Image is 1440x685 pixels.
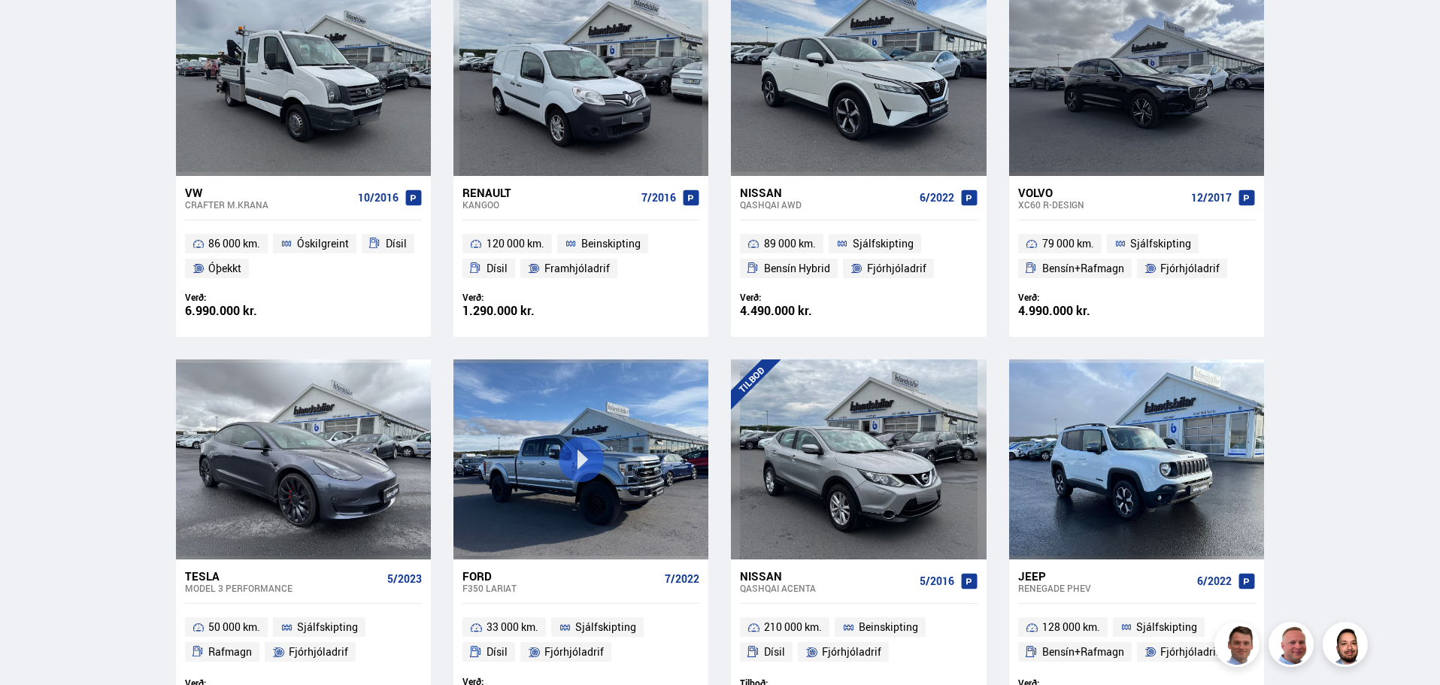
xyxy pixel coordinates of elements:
span: 120 000 km. [487,235,544,253]
span: Beinskipting [581,235,641,253]
span: 79 000 km. [1042,235,1094,253]
span: Sjálfskipting [1130,235,1191,253]
img: nhp88E3Fdnt1Opn2.png [1325,624,1370,669]
div: VW [185,186,352,199]
a: Renault Kangoo 7/2016 120 000 km. Beinskipting Dísil Framhjóladrif Verð: 1.290.000 kr. [453,176,708,337]
span: Fjórhjóladrif [822,643,881,661]
div: Volvo [1018,186,1185,199]
span: Fjórhjóladrif [1160,259,1220,277]
div: Verð: [740,292,859,303]
span: Fjórhjóladrif [544,643,604,661]
div: Renegade PHEV [1018,583,1191,593]
span: Óskilgreint [297,235,349,253]
span: Framhjóladrif [544,259,610,277]
div: Verð: [185,292,304,303]
span: 12/2017 [1191,192,1232,204]
span: Rafmagn [208,643,252,661]
img: FbJEzSuNWCJXmdc-.webp [1217,624,1262,669]
span: 6/2022 [920,192,954,204]
span: 33 000 km. [487,618,538,636]
div: Renault [462,186,635,199]
span: Sjálfskipting [575,618,636,636]
span: Dísil [487,643,508,661]
div: Nissan [740,569,913,583]
span: Óþekkt [208,259,241,277]
img: siFngHWaQ9KaOqBr.png [1271,624,1316,669]
span: 210 000 km. [764,618,822,636]
a: Nissan Qashqai AWD 6/2022 89 000 km. Sjálfskipting Bensín Hybrid Fjórhjóladrif Verð: 4.490.000 kr. [731,176,986,337]
span: 10/2016 [358,192,399,204]
span: 89 000 km. [764,235,816,253]
div: 1.290.000 kr. [462,305,581,317]
div: Jeep [1018,569,1191,583]
span: Bensín+Rafmagn [1042,259,1124,277]
span: Dísil [764,643,785,661]
div: Nissan [740,186,913,199]
div: F350 LARIAT [462,583,659,593]
div: 6.990.000 kr. [185,305,304,317]
div: XC60 R-DESIGN [1018,199,1185,210]
button: Open LiveChat chat widget [12,6,57,51]
a: Volvo XC60 R-DESIGN 12/2017 79 000 km. Sjálfskipting Bensín+Rafmagn Fjórhjóladrif Verð: 4.990.000... [1009,176,1264,337]
div: Tesla [185,569,381,583]
span: Fjórhjóladrif [867,259,926,277]
span: Dísil [487,259,508,277]
span: 50 000 km. [208,618,260,636]
span: 5/2016 [920,575,954,587]
span: 86 000 km. [208,235,260,253]
a: VW Crafter M.KRANA 10/2016 86 000 km. Óskilgreint Dísil Óþekkt Verð: 6.990.000 kr. [176,176,431,337]
div: 4.990.000 kr. [1018,305,1137,317]
div: Ford [462,569,659,583]
div: Model 3 PERFORMANCE [185,583,381,593]
span: Bensín+Rafmagn [1042,643,1124,661]
span: 7/2016 [641,192,676,204]
span: 5/2023 [387,573,422,585]
span: 6/2022 [1197,575,1232,587]
span: Sjálfskipting [1136,618,1197,636]
div: Qashqai AWD [740,199,913,210]
div: Verð: [1018,292,1137,303]
span: Sjálfskipting [297,618,358,636]
div: Kangoo [462,199,635,210]
span: Dísil [386,235,407,253]
div: Verð: [462,292,581,303]
div: Qashqai ACENTA [740,583,913,593]
span: 7/2022 [665,573,699,585]
span: Bensín Hybrid [764,259,830,277]
div: Crafter M.KRANA [185,199,352,210]
span: 128 000 km. [1042,618,1100,636]
span: Sjálfskipting [853,235,914,253]
span: Fjórhjóladrif [1160,643,1220,661]
div: 4.490.000 kr. [740,305,859,317]
span: Fjórhjóladrif [289,643,348,661]
span: Beinskipting [859,618,918,636]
